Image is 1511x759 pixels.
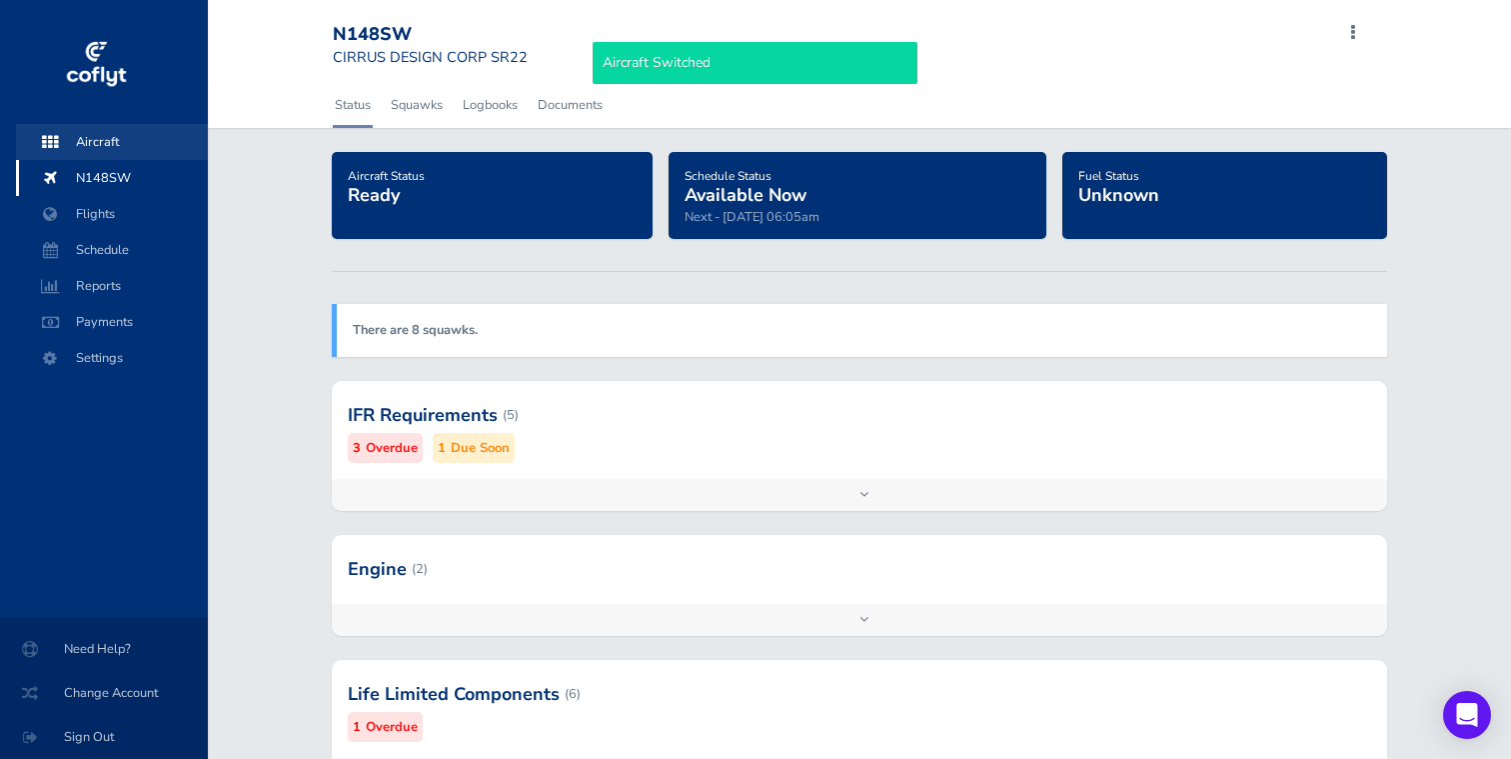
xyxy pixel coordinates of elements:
[24,675,184,711] span: Change Account
[63,35,129,95] img: coflyt logo
[1078,183,1159,207] span: Unknown
[685,208,819,226] span: Next - [DATE] 06:05am
[36,196,188,232] span: Flights
[593,42,917,84] div: Aircraft Switched
[36,232,188,268] span: Schedule
[685,168,771,184] span: Schedule Status
[36,340,188,376] span: Settings
[36,304,188,340] span: Payments
[36,160,188,196] span: N148SW
[348,183,400,207] span: Ready
[333,83,373,127] a: Status
[366,717,418,738] small: Overdue
[24,631,184,667] span: Need Help?
[36,268,188,304] span: Reports
[685,162,806,208] a: Schedule StatusAvailable Now
[451,438,510,459] small: Due Soon
[333,47,528,67] small: CIRRUS DESIGN CORP SR22
[536,83,605,127] a: Documents
[348,168,425,184] span: Aircraft Status
[24,719,184,755] span: Sign Out
[685,183,806,207] span: Available Now
[1443,691,1491,739] div: Open Intercom Messenger
[353,321,478,339] a: There are 8 squawks.
[333,24,528,46] div: N148SW
[36,124,188,160] span: Aircraft
[1078,168,1139,184] span: Fuel Status
[461,83,520,127] a: Logbooks
[366,438,418,459] small: Overdue
[389,83,445,127] a: Squawks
